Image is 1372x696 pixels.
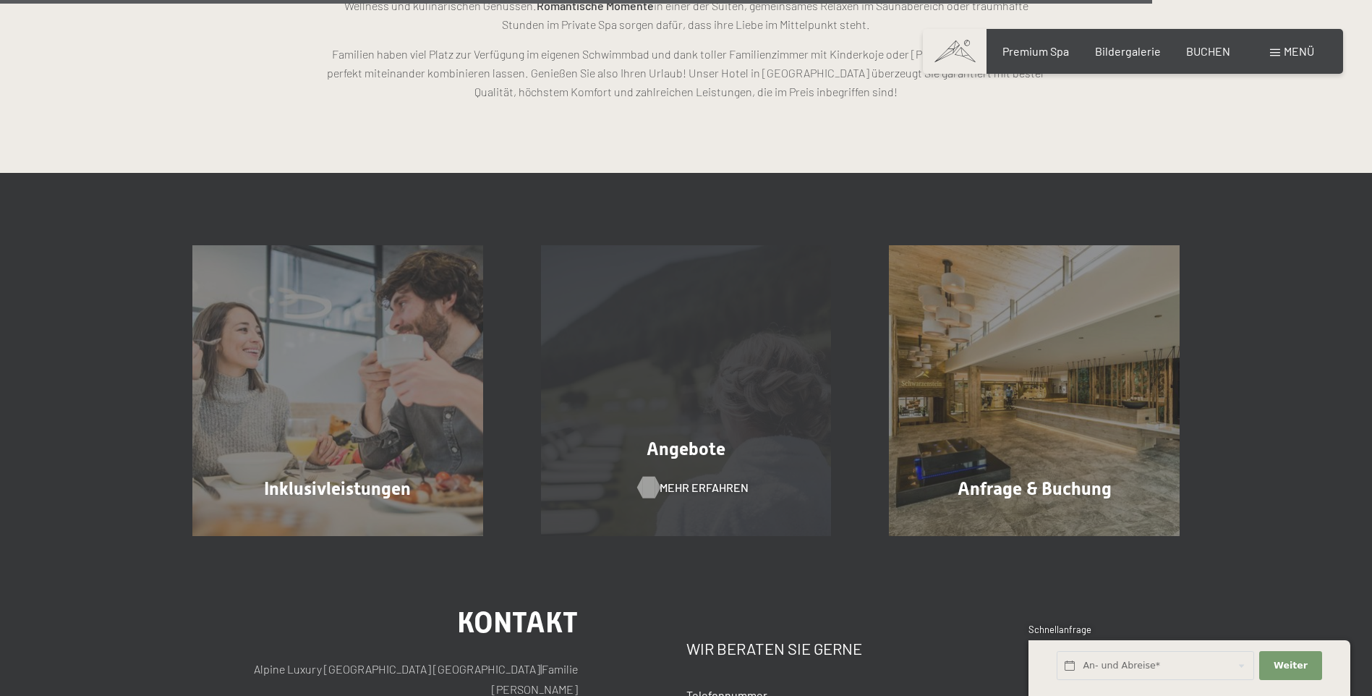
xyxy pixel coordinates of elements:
span: Schnellanfrage [1028,624,1091,635]
span: Mehr erfahren [660,480,749,496]
span: Inklusivleistungen [264,478,411,499]
span: | [540,662,542,676]
a: Bildergalerie [1095,44,1161,58]
a: Zimmer & Preise Anfrage & Buchung [860,245,1209,536]
span: Anfrage & Buchung [958,478,1112,499]
p: Familien haben viel Platz zur Verfügung im eigenen Schwimmbad und dank toller Familienzimmer mit ... [325,45,1048,101]
a: Premium Spa [1002,44,1069,58]
span: Wir beraten Sie gerne [686,639,862,658]
span: Menü [1284,44,1314,58]
a: BUCHEN [1186,44,1230,58]
a: Zimmer & Preise Inklusivleistungen [163,245,512,536]
button: Weiter [1259,651,1321,681]
span: Angebote [647,438,725,459]
span: Weiter [1274,659,1308,672]
span: Kontakt [457,606,578,640]
a: Zimmer & Preise Angebote Mehr erfahren [512,245,861,536]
